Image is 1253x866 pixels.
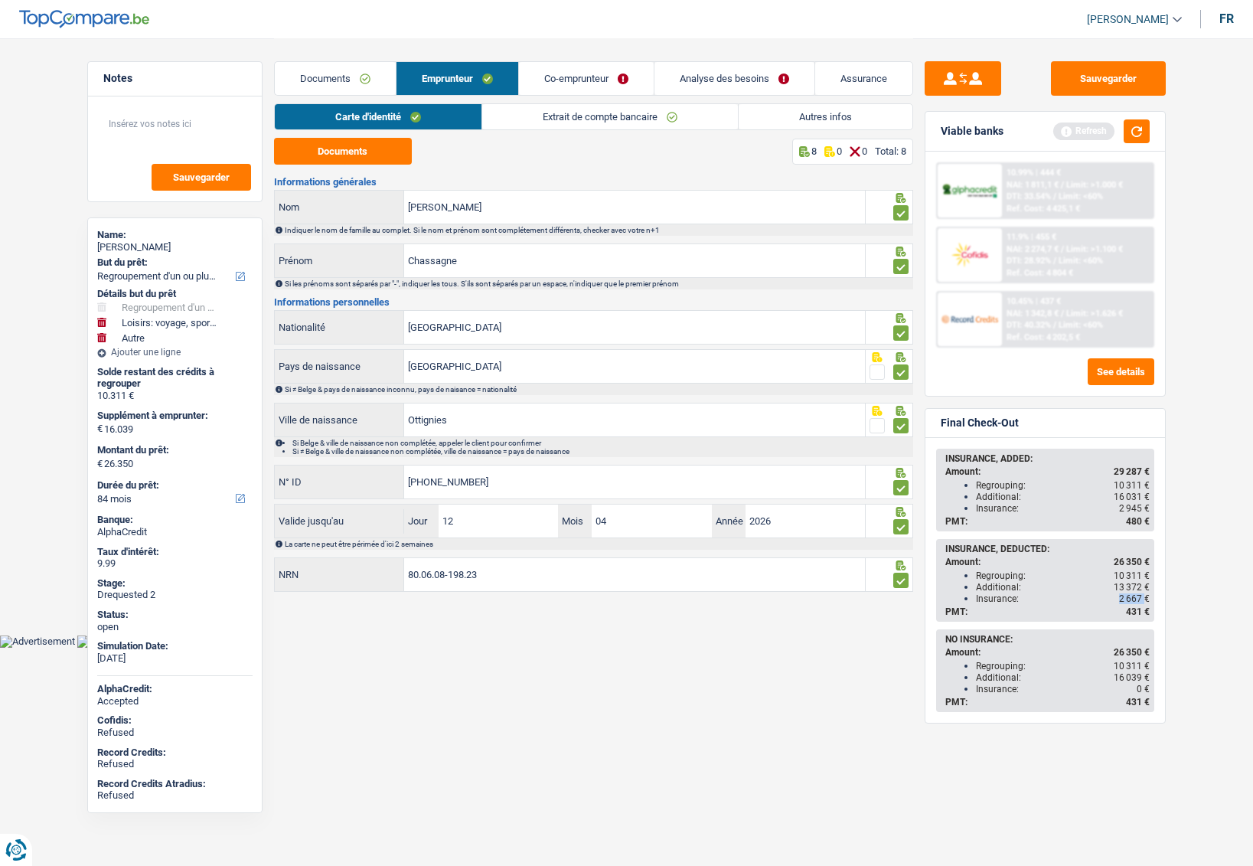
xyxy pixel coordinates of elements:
div: Record Credits Atradius: [97,778,253,790]
span: 0 € [1137,684,1150,694]
div: 11.9% | 455 € [1007,232,1056,242]
div: Cofidis: [97,714,253,727]
span: 2 667 € [1119,593,1150,604]
div: NO INSURANCE: [945,634,1150,645]
a: [PERSON_NAME] [1075,7,1182,32]
span: 431 € [1126,606,1150,617]
label: Supplément à emprunter: [97,410,250,422]
div: INSURANCE, ADDED: [945,453,1150,464]
span: / [1053,256,1056,266]
div: Détails but du prêt [97,288,253,300]
div: Drequested 2 [97,589,253,601]
button: See details [1088,358,1154,385]
div: Refused [97,789,253,802]
span: 16 039 € [1114,672,1150,683]
span: 431 € [1126,697,1150,708]
a: Emprunteur [396,62,518,95]
button: Sauvegarder [1051,61,1166,96]
input: Belgique [404,311,865,344]
span: € [97,458,103,470]
div: INSURANCE, DEDUCTED: [945,544,1150,554]
img: Record Credits [941,305,998,333]
span: Limit: <60% [1059,320,1103,330]
span: / [1053,320,1056,330]
span: 480 € [1126,516,1150,527]
a: Analyse des besoins [654,62,814,95]
div: Banque: [97,514,253,526]
span: NAI: 1 342,8 € [1007,309,1059,319]
span: 29 287 € [1114,466,1150,477]
div: Ref. Cost: 4 804 € [1007,268,1073,278]
a: Extrait de compte bancaire [482,104,738,129]
label: Mois [558,505,592,538]
div: Ajouter une ligne [97,347,253,358]
div: Si ≠ Belge & pays de naissance inconnu, pays de naisance = nationalité [285,385,912,394]
h3: Informations personnelles [274,297,913,307]
img: Cofidis [941,240,998,269]
div: Viable banks [941,125,1003,138]
span: / [1061,180,1064,190]
a: Carte d'identité [275,104,481,129]
div: Si les prénoms sont séparés par "-", indiquer les tous. S'ils sont séparés par un espace, n'indiq... [285,279,912,288]
label: Ville de naissance [275,404,405,436]
div: 10.45% | 437 € [1007,296,1061,306]
div: Simulation Date: [97,640,253,652]
li: Si ≠ Belge & ville de naissance non complétée, ville de naissance = pays de naissance [292,447,912,456]
div: Amount: [945,647,1150,658]
label: Nationalité [275,311,405,344]
div: Accepted [97,695,253,708]
span: 26 350 € [1114,647,1150,658]
div: Additional: [976,672,1150,683]
div: Stage: [97,577,253,590]
span: 2 945 € [1119,503,1150,514]
div: [DATE] [97,652,253,665]
span: 13 372 € [1114,582,1150,593]
div: Final Check-Out [941,417,1019,430]
label: Pays de naissance [275,350,405,383]
label: Nom [275,191,405,224]
span: DTI: 28.92% [1007,256,1051,266]
span: 26 350 € [1114,557,1150,567]
label: Montant du prêt: [97,444,250,456]
div: Regrouping: [976,570,1150,581]
div: Refused [97,758,253,770]
label: But du prêt: [97,257,250,269]
div: La carte ne peut être périmée d'ici 2 semaines [285,540,912,548]
span: / [1053,191,1056,201]
li: Si Belge & ville de naissance non complétée, appeler le client pour confirmer [292,439,912,447]
input: AAAA [746,505,865,538]
button: Documents [274,138,412,165]
img: TopCompare Logo [19,10,149,28]
div: Name: [97,229,253,241]
div: Indiquer le nom de famille au complet. Si le nom et prénom sont complétement différents, checker ... [285,226,912,234]
div: Insurance: [976,684,1150,694]
span: [PERSON_NAME] [1087,13,1169,26]
div: Amount: [945,557,1150,567]
span: Limit: <60% [1059,256,1103,266]
div: Amount: [945,466,1150,477]
span: / [1061,309,1064,319]
div: Additional: [976,492,1150,502]
div: 10.99% | 444 € [1007,168,1061,178]
span: DTI: 33.54% [1007,191,1051,201]
div: Additional: [976,582,1150,593]
span: € [97,423,103,435]
input: MM [592,505,711,538]
div: Status: [97,609,253,621]
input: 12.12.12-123.12 [404,558,865,591]
div: Ref. Cost: 4 202,5 € [1007,332,1080,342]
div: Refresh [1053,123,1114,139]
span: NAI: 2 274,7 € [1007,244,1059,254]
h3: Informations générales [274,177,913,187]
div: Insurance: [976,593,1150,604]
div: Insurance: [976,503,1150,514]
a: Assurance [815,62,912,95]
label: NRN [275,558,405,591]
span: 16 031 € [1114,492,1150,502]
span: NAI: 1 811,1 € [1007,180,1059,190]
span: Limit: >1.100 € [1066,244,1123,254]
div: PMT: [945,606,1150,617]
img: AlphaCredit [941,182,998,200]
span: Limit: <60% [1059,191,1103,201]
label: Jour [404,505,438,538]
